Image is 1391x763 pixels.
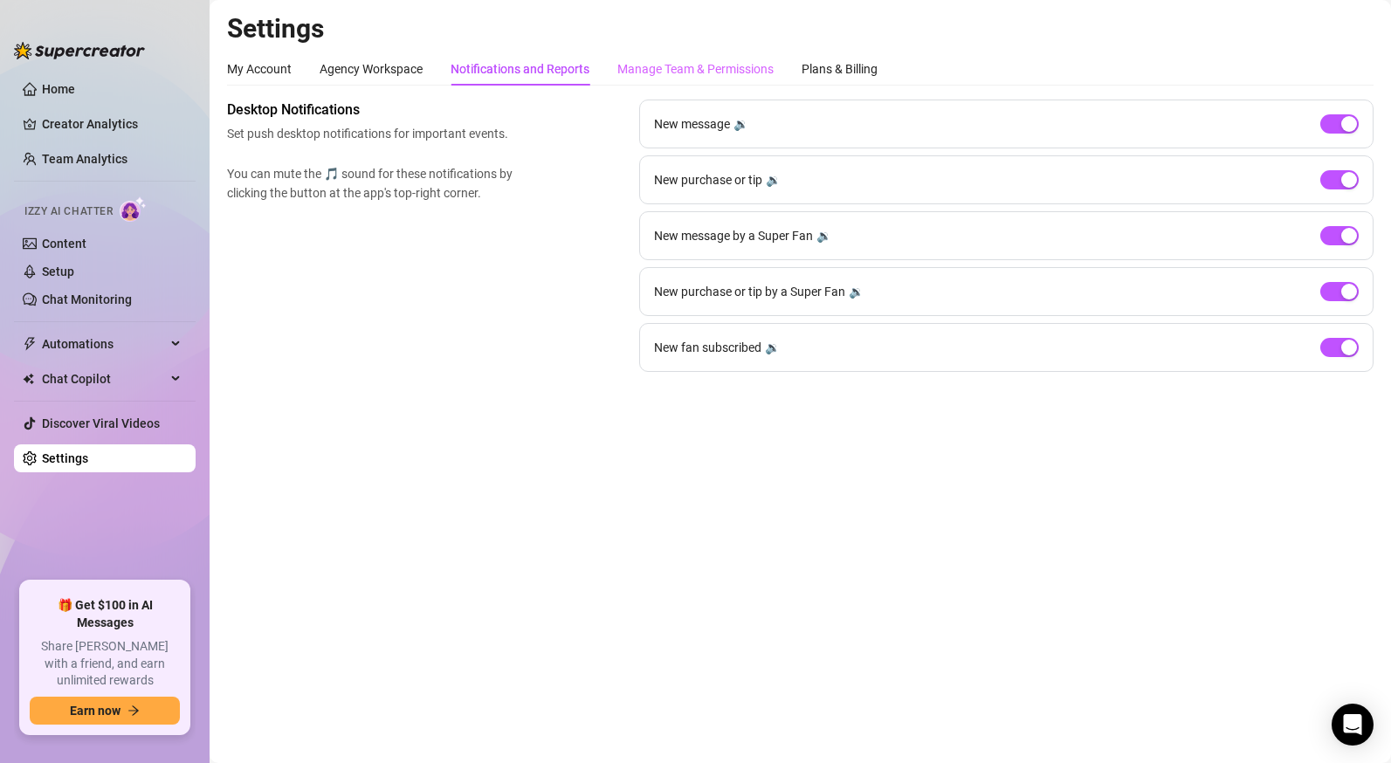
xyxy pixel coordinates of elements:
[320,59,423,79] div: Agency Workspace
[23,373,34,385] img: Chat Copilot
[42,330,166,358] span: Automations
[765,338,780,357] div: 🔉
[227,164,520,203] span: You can mute the 🎵 sound for these notifications by clicking the button at the app's top-right co...
[1332,704,1374,746] div: Open Intercom Messenger
[42,265,74,278] a: Setup
[733,114,748,134] div: 🔉
[816,226,831,245] div: 🔉
[654,226,813,245] span: New message by a Super Fan
[42,110,182,138] a: Creator Analytics
[30,697,180,725] button: Earn nowarrow-right
[654,170,762,189] span: New purchase or tip
[617,59,774,79] div: Manage Team & Permissions
[227,100,520,120] span: Desktop Notifications
[42,365,166,393] span: Chat Copilot
[42,451,88,465] a: Settings
[654,114,730,134] span: New message
[127,705,140,717] span: arrow-right
[23,337,37,351] span: thunderbolt
[654,338,761,357] span: New fan subscribed
[30,638,180,690] span: Share [PERSON_NAME] with a friend, and earn unlimited rewards
[70,704,121,718] span: Earn now
[42,237,86,251] a: Content
[227,12,1374,45] h2: Settings
[849,282,864,301] div: 🔉
[42,292,132,306] a: Chat Monitoring
[654,282,845,301] span: New purchase or tip by a Super Fan
[14,42,145,59] img: logo-BBDzfeDw.svg
[42,416,160,430] a: Discover Viral Videos
[24,203,113,220] span: Izzy AI Chatter
[30,597,180,631] span: 🎁 Get $100 in AI Messages
[42,82,75,96] a: Home
[766,170,781,189] div: 🔉
[227,124,520,143] span: Set push desktop notifications for important events.
[227,59,292,79] div: My Account
[42,152,127,166] a: Team Analytics
[802,59,878,79] div: Plans & Billing
[120,196,147,222] img: AI Chatter
[451,59,589,79] div: Notifications and Reports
